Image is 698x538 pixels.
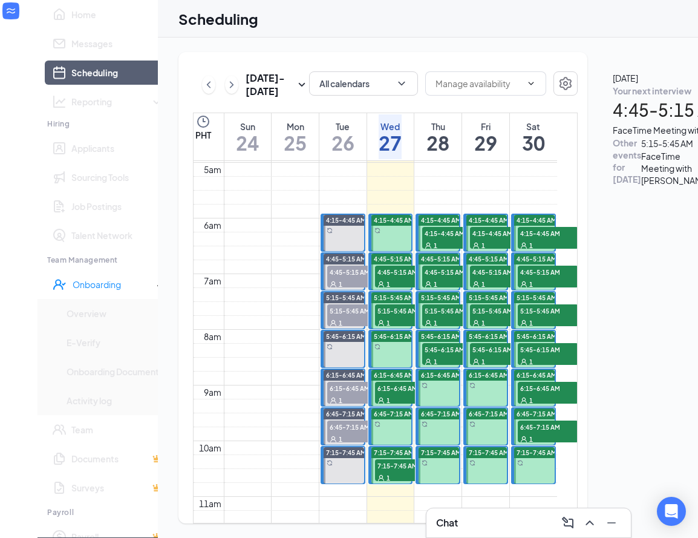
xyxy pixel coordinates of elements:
[387,319,390,327] span: 1
[375,266,435,278] span: 4:45-5:15 AM
[201,274,224,287] div: 7am
[339,435,342,444] span: 1
[326,294,366,302] span: 5:15-5:45 AM
[178,8,258,29] h1: Scheduling
[374,228,380,234] svg: Sync
[67,330,164,355] a: E-Verify
[47,119,163,129] div: Hiring
[421,371,461,379] span: 6:15-6:45 AM
[613,137,641,186] div: Other events for [DATE]
[580,513,599,533] button: ChevronUp
[561,516,575,530] svg: ComposeMessage
[327,460,333,466] svg: Sync
[526,79,536,88] svg: ChevronDown
[295,77,309,92] svg: SmallChevronDown
[472,320,480,327] svg: User
[374,448,414,457] span: 7:15-7:45 AM
[281,113,309,160] a: August 25, 2025
[236,133,259,153] h1: 24
[529,241,533,250] span: 1
[553,71,578,98] a: Settings
[330,436,337,443] svg: User
[374,255,414,263] span: 4:45-5:15 AM
[339,280,342,289] span: 1
[422,227,483,239] span: 4:15-4:45 AM
[470,304,530,317] span: 5:15-5:45 AM
[71,476,164,500] a: SurveysCrown
[472,242,480,249] svg: User
[374,410,414,418] span: 6:45-7:15 AM
[71,31,164,56] a: Messages
[517,294,556,302] span: 5:15-5:45 AM
[71,447,164,471] a: DocumentsCrown
[425,242,432,249] svg: User
[481,280,485,289] span: 1
[203,77,215,92] svg: ChevronLeft
[330,281,337,288] svg: User
[434,358,437,366] span: 1
[71,96,164,108] div: Reporting
[374,421,380,427] svg: Sync
[472,113,500,160] a: August 29, 2025
[236,120,259,133] div: Sun
[327,382,388,394] span: 6:15-6:45 AM
[330,320,337,327] svg: User
[374,371,414,379] span: 6:15-6:45 AM
[377,320,385,327] svg: User
[196,114,210,129] svg: Clock
[374,344,380,350] svg: Sync
[434,241,437,250] span: 1
[517,448,556,457] span: 7:15-7:45 AM
[518,304,578,317] span: 5:15-5:45 AM
[67,359,164,384] a: Onboarding Documents
[374,216,414,225] span: 4:15-4:45 AM
[422,421,428,427] svg: Sync
[201,330,224,343] div: 8am
[421,255,461,263] span: 4:45-5:15 AM
[522,133,545,153] h1: 30
[518,421,578,433] span: 6:45-7:15 AM
[469,448,509,457] span: 7:15-7:45 AM
[518,266,578,278] span: 4:45-5:15 AM
[520,281,527,288] svg: User
[246,71,295,98] h3: [DATE] - [DATE]
[469,332,509,341] span: 5:45-6:15 AM
[421,410,461,418] span: 6:45-7:15 AM
[529,396,533,405] span: 1
[529,319,533,327] span: 1
[469,410,509,418] span: 6:45-7:15 AM
[67,301,164,326] a: Overview
[326,371,366,379] span: 6:15-6:45 AM
[470,266,530,278] span: 4:45-5:15 AM
[517,460,523,466] svg: Sync
[520,358,527,366] svg: User
[71,165,164,189] a: Sourcing Tools
[421,332,461,341] span: 5:45-6:15 AM
[195,129,211,141] span: PHT
[52,94,67,109] svg: Analysis
[52,277,67,292] svg: UserCheck
[470,227,530,239] span: 4:15-4:45 AM
[67,389,164,413] a: Activity log
[71,418,164,442] a: Team
[481,319,485,327] span: 1
[327,344,333,350] svg: Sync
[374,332,414,341] span: 5:45-6:15 AM
[201,385,224,399] div: 9am
[522,120,545,133] div: Sat
[517,216,556,225] span: 4:15-4:45 AM
[558,76,573,91] svg: Settings
[481,358,485,366] span: 1
[425,320,432,327] svg: User
[436,516,458,530] h3: Chat
[422,266,483,278] span: 4:45-5:15 AM
[474,120,497,133] div: Fri
[326,332,366,341] span: 5:45-6:15 AM
[226,77,238,92] svg: ChevronRight
[197,497,224,510] div: 11am
[73,278,153,290] div: Onboarding
[201,218,224,232] div: 6am
[602,513,621,533] button: Minimize
[201,163,224,176] div: 5am
[529,435,533,444] span: 1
